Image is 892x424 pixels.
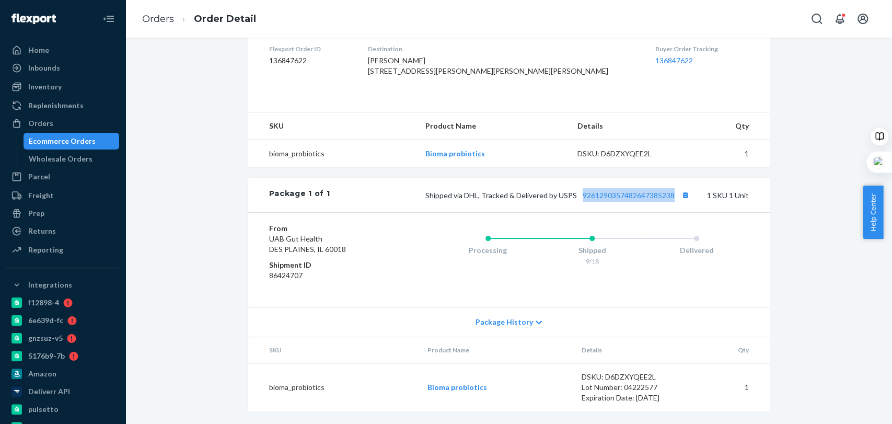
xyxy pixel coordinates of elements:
span: Package History [476,317,533,327]
div: Delivered [644,245,749,256]
div: 6e639d-fc [28,315,63,326]
div: Deliverr API [28,386,70,397]
a: Home [6,42,119,59]
div: 1 SKU 1 Unit [330,188,748,202]
a: Order Detail [194,13,256,25]
div: Lot Number: 04222577 [582,382,680,393]
div: Inbounds [28,63,60,73]
a: gnzsuz-v5 [6,330,119,347]
dt: Destination [368,44,639,53]
td: bioma_probiotics [248,140,417,168]
button: Open notifications [829,8,850,29]
button: Copy tracking number [679,188,692,202]
div: Returns [28,226,56,236]
dt: Buyer Order Tracking [655,44,748,53]
div: Prep [28,208,44,219]
a: f12898-4 [6,294,119,311]
div: Processing [436,245,540,256]
button: Integrations [6,277,119,293]
button: Open account menu [852,8,873,29]
td: bioma_probiotics [248,363,420,412]
th: Product Name [419,337,573,363]
div: 5176b9-7b [28,351,65,361]
a: Returns [6,223,119,239]
a: pulsetto [6,401,119,418]
div: Wholesale Orders [29,154,92,164]
a: 6e639d-fc [6,312,119,329]
a: Replenishments [6,97,119,114]
a: Inbounds [6,60,119,76]
div: DSKU: D6DZXYQEE2L [577,148,676,159]
a: Bioma probiotics [427,383,487,392]
div: Ecommerce Orders [29,136,96,146]
ol: breadcrumbs [134,4,264,35]
th: Qty [684,112,770,140]
div: Freight [28,190,54,201]
td: 1 [688,363,770,412]
dt: Flexport Order ID [269,44,351,53]
div: f12898-4 [28,297,59,308]
span: UAB Gut Health DES PLAINES, IL 60018 [269,234,346,254]
img: Flexport logo [11,14,56,24]
th: Qty [688,337,770,363]
th: Product Name [417,112,569,140]
th: Details [573,337,688,363]
div: DSKU: D6DZXYQEE2L [582,372,680,382]
span: [PERSON_NAME] [STREET_ADDRESS][PERSON_NAME][PERSON_NAME][PERSON_NAME] [368,56,608,75]
div: Home [28,45,49,55]
a: Orders [142,13,174,25]
a: Freight [6,187,119,204]
button: Help Center [863,186,883,239]
a: Prep [6,205,119,222]
div: Package 1 of 1 [269,188,330,202]
a: 5176b9-7b [6,348,119,364]
div: Reporting [28,245,63,255]
a: Inventory [6,78,119,95]
button: Open Search Box [806,8,827,29]
a: Ecommerce Orders [24,133,120,150]
dd: 136847622 [269,55,351,66]
dt: Shipment ID [269,260,394,270]
div: Parcel [28,171,50,182]
th: SKU [248,112,417,140]
a: Reporting [6,242,119,258]
div: 9/18 [540,257,644,266]
a: Deliverr API [6,383,119,400]
div: Orders [28,118,53,129]
dd: 86424707 [269,270,394,281]
a: 9261290357482647385238 [583,191,675,200]
dt: From [269,223,394,234]
a: Amazon [6,365,119,382]
div: Shipped [540,245,644,256]
div: gnzsuz-v5 [28,333,63,343]
div: Expiration Date: [DATE] [582,393,680,403]
td: 1 [684,140,770,168]
a: Bioma probiotics [425,149,485,158]
span: Shipped via DHL, Tracked & Delivered by USPS [425,191,692,200]
button: Close Navigation [98,8,119,29]
a: 136847622 [655,56,693,65]
a: Wholesale Orders [24,151,120,167]
div: pulsetto [28,404,59,415]
div: Replenishments [28,100,84,111]
a: Orders [6,115,119,132]
div: Inventory [28,82,62,92]
div: Amazon [28,369,56,379]
th: Details [569,112,684,140]
a: Parcel [6,168,119,185]
div: Integrations [28,280,72,290]
th: SKU [248,337,420,363]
